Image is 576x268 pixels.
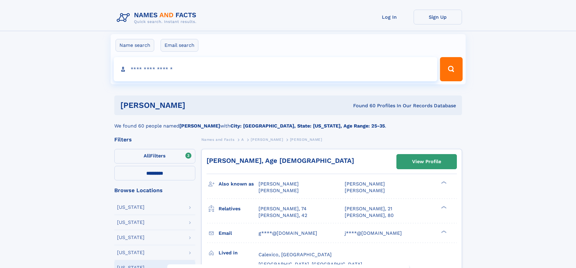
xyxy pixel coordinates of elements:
[269,102,456,109] div: Found 60 Profiles In Our Records Database
[290,137,322,142] span: [PERSON_NAME]
[161,39,198,52] label: Email search
[440,230,447,234] div: ❯
[144,153,150,159] span: All
[259,261,362,267] span: [GEOGRAPHIC_DATA], [GEOGRAPHIC_DATA]
[114,137,195,142] div: Filters
[397,154,457,169] a: View Profile
[117,220,145,225] div: [US_STATE]
[219,228,259,238] h3: Email
[345,212,394,219] a: [PERSON_NAME], 80
[114,10,201,26] img: Logo Names and Facts
[345,205,392,212] a: [PERSON_NAME], 21
[219,204,259,214] h3: Relatives
[117,205,145,210] div: [US_STATE]
[259,188,299,193] span: [PERSON_NAME]
[345,188,385,193] span: [PERSON_NAME]
[345,181,385,187] span: [PERSON_NAME]
[116,39,154,52] label: Name search
[412,155,441,169] div: View Profile
[259,181,299,187] span: [PERSON_NAME]
[120,102,269,109] h1: [PERSON_NAME]
[207,157,354,164] a: [PERSON_NAME], Age [DEMOGRAPHIC_DATA]
[201,136,235,143] a: Names and Facts
[241,136,244,143] a: A
[259,252,332,257] span: Calexico, [GEOGRAPHIC_DATA]
[179,123,220,129] b: [PERSON_NAME]
[259,212,307,219] a: [PERSON_NAME], 42
[440,181,447,185] div: ❯
[219,248,259,258] h3: Lived in
[117,235,145,240] div: [US_STATE]
[219,179,259,189] h3: Also known as
[114,188,195,193] div: Browse Locations
[241,137,244,142] span: A
[251,136,283,143] a: [PERSON_NAME]
[440,57,462,81] button: Search Button
[114,115,462,130] div: We found 60 people named with .
[440,205,447,209] div: ❯
[230,123,385,129] b: City: [GEOGRAPHIC_DATA], State: [US_STATE], Age Range: 25-35
[414,10,462,24] a: Sign Up
[117,250,145,255] div: [US_STATE]
[251,137,283,142] span: [PERSON_NAME]
[114,149,195,163] label: Filters
[114,57,438,81] input: search input
[365,10,414,24] a: Log In
[259,205,307,212] a: [PERSON_NAME], 74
